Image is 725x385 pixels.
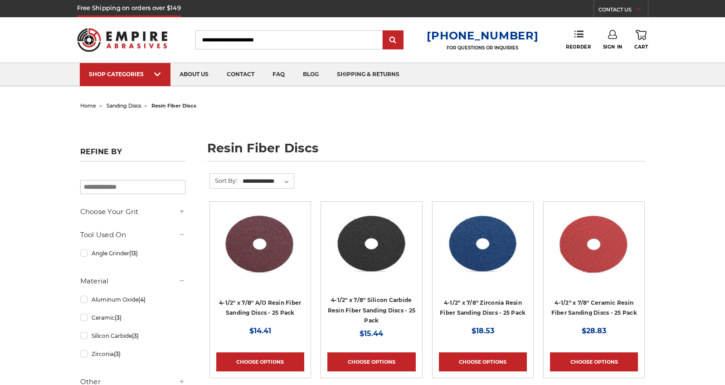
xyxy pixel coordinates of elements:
[566,44,591,50] span: Reorder
[263,63,294,86] a: faq
[550,352,638,371] a: Choose Options
[77,22,168,58] img: Empire Abrasives
[634,30,648,50] a: Cart
[550,208,638,324] a: 4-1/2" ceramic resin fiber disc
[114,351,121,357] span: (3)
[427,45,538,51] p: FOR QUESTIONS OR INQUIRIES
[80,102,96,109] a: home
[115,314,122,321] span: (3)
[80,292,185,307] a: Aluminum Oxide(4)
[327,208,415,324] a: 4.5 Inch Silicon Carbide Resin Fiber Discs
[427,29,538,42] a: [PHONE_NUMBER]
[80,206,185,217] h5: Choose Your Grit
[603,44,623,50] span: Sign In
[89,71,161,78] div: SHOP CATEGORIES
[80,346,185,362] a: Zirconia(3)
[80,245,185,261] a: Angle Grinder(13)
[80,229,185,240] h5: Tool Used On
[129,250,138,257] span: (13)
[472,327,494,335] span: $18.53
[294,63,328,86] a: blog
[439,208,527,281] img: 4-1/2" zirc resin fiber disc
[216,352,304,371] a: Choose Options
[249,327,271,335] span: $14.41
[241,175,294,188] select: Sort By:
[80,147,185,161] h5: Refine by
[132,332,139,339] span: (3)
[439,208,527,324] a: 4-1/2" zirc resin fiber disc
[138,296,146,303] span: (4)
[107,102,141,109] a: sanding discs
[80,310,185,326] a: Ceramic(3)
[360,329,383,338] span: $15.44
[634,44,648,50] span: Cart
[80,328,185,344] a: Silicon Carbide(3)
[216,208,304,324] a: 4.5 inch resin fiber disc
[80,276,185,287] h5: Material
[216,208,304,281] img: 4.5 inch resin fiber disc
[328,63,409,86] a: shipping & returns
[207,142,645,161] h1: resin fiber discs
[384,31,402,49] input: Submit
[327,208,415,281] img: 4.5 Inch Silicon Carbide Resin Fiber Discs
[550,208,638,281] img: 4-1/2" ceramic resin fiber disc
[598,5,648,17] a: CONTACT US
[327,352,415,371] a: Choose Options
[170,63,218,86] a: about us
[439,352,527,371] a: Choose Options
[582,327,606,335] span: $28.83
[218,63,263,86] a: contact
[566,30,591,49] a: Reorder
[210,174,237,187] label: Sort By:
[151,102,196,109] span: resin fiber discs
